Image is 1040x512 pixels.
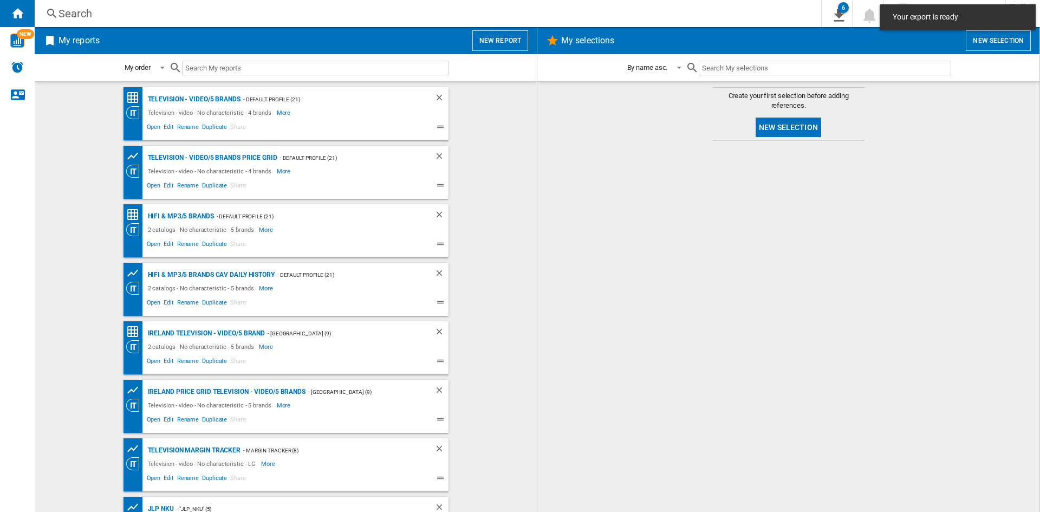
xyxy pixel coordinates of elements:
[434,151,448,165] div: Delete
[277,151,413,165] div: - Default profile (21)
[126,399,145,412] div: Category View
[126,150,145,163] div: Product prices grid
[240,93,413,106] div: - Default profile (21)
[229,473,248,486] span: Share
[145,122,162,135] span: Open
[699,61,951,75] input: Search My selections
[175,239,200,252] span: Rename
[434,385,448,399] div: Delete
[145,151,277,165] div: Television - video/5 brands price grid
[277,399,292,412] span: More
[145,473,162,486] span: Open
[145,444,241,457] div: Television margin tracker
[162,239,175,252] span: Edit
[259,223,275,236] span: More
[125,63,151,72] div: My order
[126,223,145,236] div: Category View
[145,414,162,427] span: Open
[175,356,200,369] span: Rename
[713,91,864,111] span: Create your first selection before adding references.
[126,208,145,222] div: Price Matrix
[229,297,248,310] span: Share
[56,30,102,51] h2: My reports
[10,34,24,48] img: wise-card.svg
[162,180,175,193] span: Edit
[126,267,145,280] div: Product prices grid
[434,93,448,106] div: Delete
[277,165,292,178] span: More
[145,282,259,295] div: 2 catalogs - No characteristic - 5 brands
[162,414,175,427] span: Edit
[126,442,145,456] div: Product prices grid
[214,210,413,223] div: - Default profile (21)
[145,239,162,252] span: Open
[145,268,275,282] div: Hifi & mp3/5 brands CAV Daily History
[200,239,229,252] span: Duplicate
[200,297,229,310] span: Duplicate
[126,457,145,470] div: Category View
[162,356,175,369] span: Edit
[240,444,412,457] div: - margin tracker (8)
[145,106,277,119] div: Television - video - No characteristic - 4 brands
[277,106,292,119] span: More
[889,12,1026,23] span: Your export is ready
[756,118,821,137] button: New selection
[305,385,413,399] div: - [GEOGRAPHIC_DATA] (9)
[145,356,162,369] span: Open
[434,327,448,340] div: Delete
[229,180,248,193] span: Share
[229,356,248,369] span: Share
[162,297,175,310] span: Edit
[145,165,277,178] div: Television - video - No characteristic - 4 brands
[229,239,248,252] span: Share
[175,473,200,486] span: Rename
[126,91,145,105] div: Price Matrix
[17,29,34,39] span: NEW
[259,340,275,353] span: More
[265,327,412,340] div: - [GEOGRAPHIC_DATA] (9)
[126,165,145,178] div: Category View
[58,6,793,21] div: Search
[126,325,145,339] div: Price Matrix
[145,327,265,340] div: IRELAND Television - video/5 brand
[175,297,200,310] span: Rename
[145,180,162,193] span: Open
[175,180,200,193] span: Rename
[200,180,229,193] span: Duplicate
[145,210,214,223] div: Hifi & mp3/5 brands
[200,414,229,427] span: Duplicate
[126,340,145,353] div: Category View
[162,473,175,486] span: Edit
[275,268,413,282] div: - Default profile (21)
[200,473,229,486] span: Duplicate
[627,63,668,72] div: By name asc.
[838,2,849,13] div: 6
[145,399,277,412] div: Television - video - No characteristic - 5 brands
[126,282,145,295] div: Category View
[434,210,448,223] div: Delete
[145,297,162,310] span: Open
[559,30,616,51] h2: My selections
[200,122,229,135] span: Duplicate
[175,122,200,135] span: Rename
[261,457,277,470] span: More
[145,223,259,236] div: 2 catalogs - No characteristic - 5 brands
[162,122,175,135] span: Edit
[472,30,528,51] button: New report
[11,61,24,74] img: alerts-logo.svg
[145,93,240,106] div: Television - video/5 brands
[966,30,1031,51] button: New selection
[126,106,145,119] div: Category View
[200,356,229,369] span: Duplicate
[229,414,248,427] span: Share
[229,122,248,135] span: Share
[434,444,448,457] div: Delete
[145,340,259,353] div: 2 catalogs - No characteristic - 5 brands
[145,457,262,470] div: Television - video - No characteristic - LG
[145,385,305,399] div: IRELAND Price grid Television - video/5 brands
[434,268,448,282] div: Delete
[259,282,275,295] span: More
[126,384,145,397] div: Product prices grid
[175,414,200,427] span: Rename
[182,61,448,75] input: Search My reports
